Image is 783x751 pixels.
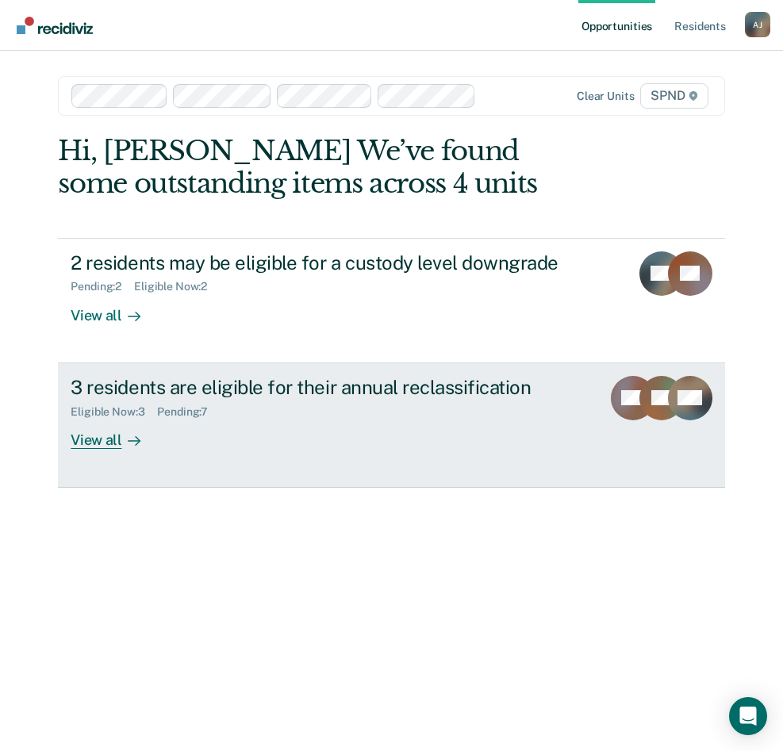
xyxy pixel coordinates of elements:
div: Eligible Now : 3 [71,405,157,419]
a: 3 residents are eligible for their annual reclassificationEligible Now:3Pending:7View all [58,363,724,488]
div: Eligible Now : 2 [134,280,220,293]
div: Open Intercom Messenger [729,697,767,735]
div: A J [745,12,770,37]
div: View all [71,293,159,324]
a: 2 residents may be eligible for a custody level downgradePending:2Eligible Now:2View all [58,238,724,363]
div: Pending : 2 [71,280,134,293]
span: SPND [640,83,708,109]
button: Profile dropdown button [745,12,770,37]
div: 3 residents are eligible for their annual reclassification [71,376,588,399]
div: Hi, [PERSON_NAME] We’ve found some outstanding items across 4 units [58,135,591,200]
div: 2 residents may be eligible for a custody level downgrade [71,251,616,274]
div: Pending : 7 [157,405,221,419]
div: View all [71,418,159,449]
div: Clear units [577,90,635,103]
img: Recidiviz [17,17,93,34]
